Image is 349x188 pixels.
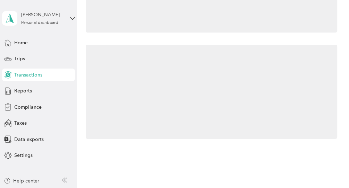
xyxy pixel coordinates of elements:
[14,136,44,143] span: Data exports
[14,39,28,46] span: Home
[21,21,58,25] div: Personal dashboard
[4,177,39,185] button: Help center
[14,55,25,62] span: Trips
[310,149,349,188] iframe: Everlance-gr Chat Button Frame
[14,104,42,111] span: Compliance
[14,71,42,79] span: Transactions
[14,87,32,95] span: Reports
[21,11,65,18] div: [PERSON_NAME]
[14,152,33,159] span: Settings
[14,119,27,127] span: Taxes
